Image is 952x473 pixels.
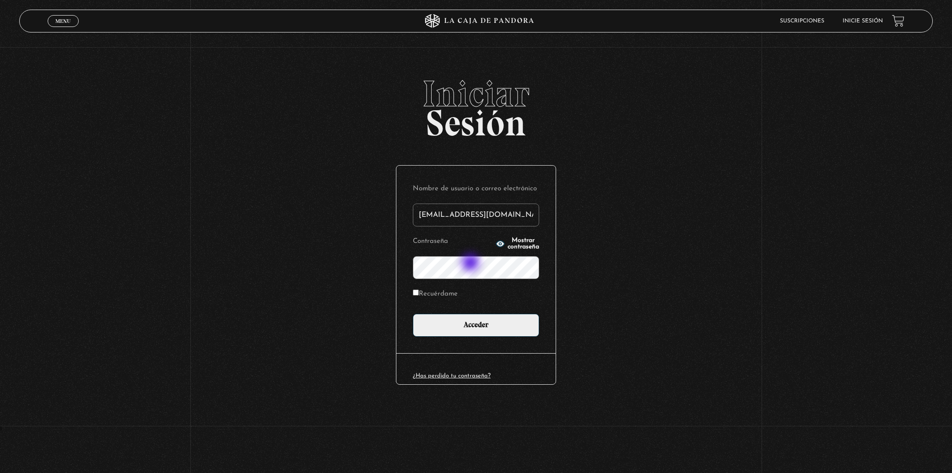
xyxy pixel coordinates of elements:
a: ¿Has perdido tu contraseña? [413,373,491,379]
a: Inicie sesión [843,18,883,24]
span: Menu [55,18,70,24]
span: Mostrar contraseña [508,237,539,250]
label: Nombre de usuario o correo electrónico [413,182,539,196]
a: View your shopping cart [892,15,904,27]
input: Acceder [413,314,539,337]
label: Contraseña [413,235,493,249]
button: Mostrar contraseña [496,237,539,250]
span: Cerrar [53,26,74,32]
input: Recuérdame [413,290,419,296]
a: Suscripciones [780,18,824,24]
span: Iniciar [19,75,933,112]
h2: Sesión [19,75,933,134]
label: Recuérdame [413,287,458,301]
